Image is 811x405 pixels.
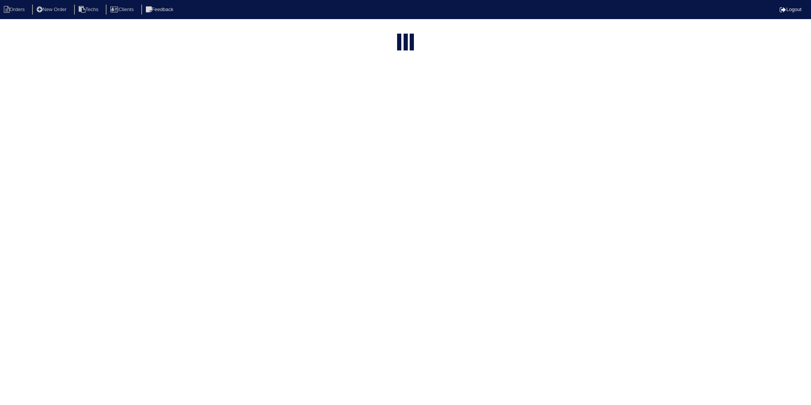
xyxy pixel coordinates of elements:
a: Logout [780,6,801,12]
li: Feedback [141,5,179,15]
a: Techs [74,6,105,12]
div: loading... [404,34,408,50]
li: Techs [74,5,105,15]
a: New Order [32,6,73,12]
li: Clients [106,5,140,15]
a: Clients [106,6,140,12]
li: New Order [32,5,73,15]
